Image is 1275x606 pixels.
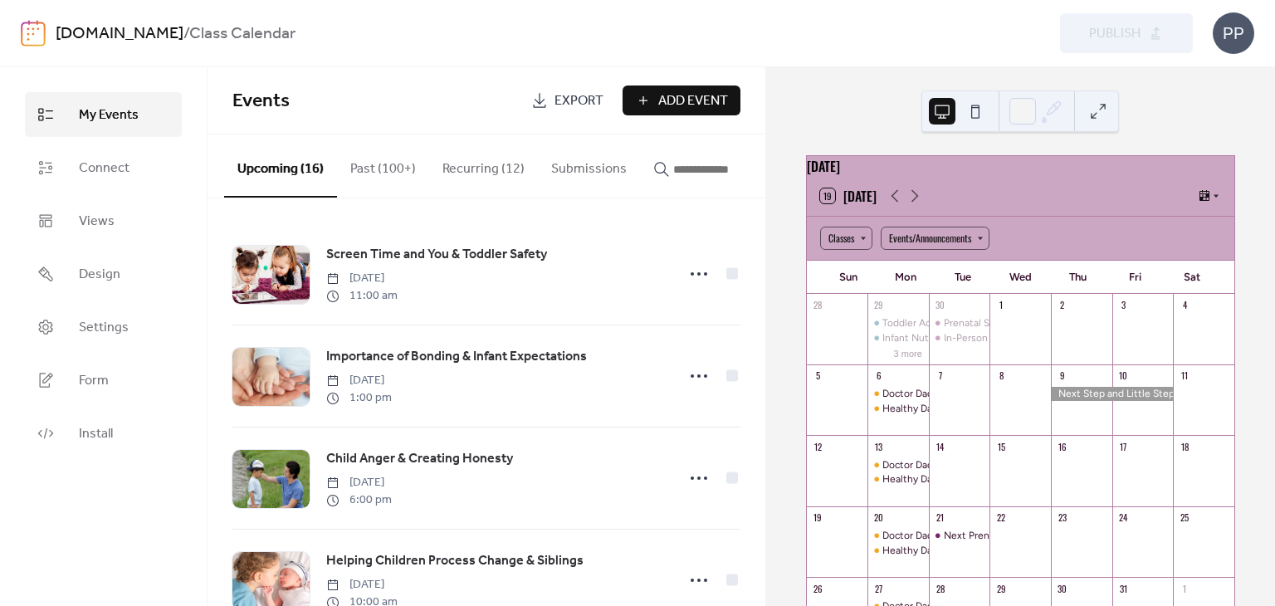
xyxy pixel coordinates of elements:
div: 18 [1178,440,1190,452]
div: 7 [934,369,946,382]
a: Screen Time and You & Toddler Safety [326,244,547,266]
b: Class Calendar [189,18,296,50]
div: Healthy Dad - Spiritual Series [882,402,1015,416]
div: 17 [1117,440,1130,452]
span: Form [79,371,109,391]
div: 22 [994,511,1007,524]
div: 13 [872,440,885,452]
span: 1:00 pm [326,389,392,407]
div: 21 [934,511,946,524]
div: 31 [1117,582,1130,594]
div: Next Step and Little Steps Closed [1051,387,1173,401]
div: 5 [812,369,824,382]
div: 30 [934,299,946,311]
div: Mon [877,261,935,294]
div: 30 [1056,582,1068,594]
div: Toddler Accidents & Your Financial Future [882,316,1072,330]
div: 3 [1117,299,1130,311]
div: 16 [1056,440,1068,452]
span: Screen Time and You & Toddler Safety [326,245,547,265]
a: Settings [25,305,182,349]
div: 4 [1178,299,1190,311]
span: Helping Children Process Change & Siblings [326,551,584,571]
div: Prenatal Series [929,316,990,330]
div: Next Prenatal Series Start Date [929,529,990,543]
div: Healthy Dad - Spiritual Series [867,402,929,416]
div: 1 [994,299,1007,311]
a: Export [519,86,616,115]
div: 14 [934,440,946,452]
span: 6:00 pm [326,491,392,509]
b: / [183,18,189,50]
span: [DATE] [326,474,392,491]
div: Doctor Dad - Spiritual Series [867,529,929,543]
button: Recurring (12) [429,134,538,196]
div: 27 [872,582,885,594]
a: Importance of Bonding & Infant Expectations [326,346,587,368]
a: My Events [25,92,182,137]
div: 15 [994,440,1007,452]
div: Healthy Dad - Spiritual Series [882,472,1015,486]
div: Doctor Dad - Spiritual Series [867,387,929,401]
span: Design [79,265,120,285]
span: Export [554,91,603,111]
a: Install [25,411,182,456]
span: Views [79,212,115,232]
span: My Events [79,105,139,125]
div: 29 [994,582,1007,594]
span: [DATE] [326,576,398,594]
div: In-Person Prenatal Series [929,331,990,345]
button: Add Event [623,86,740,115]
div: 9 [1056,369,1068,382]
div: 24 [1117,511,1130,524]
a: [DOMAIN_NAME] [56,18,183,50]
div: 8 [994,369,1007,382]
div: 25 [1178,511,1190,524]
span: [DATE] [326,372,392,389]
span: Install [79,424,113,444]
div: 28 [934,582,946,594]
div: Wed [992,261,1049,294]
div: Next Prenatal Series Start Date [944,529,1086,543]
div: Fri [1106,261,1164,294]
div: Doctor Dad - Spiritual Series [882,529,1010,543]
div: [DATE] [807,156,1234,176]
span: Child Anger & Creating Honesty [326,449,513,469]
div: Thu [1049,261,1106,294]
div: 28 [812,299,824,311]
span: 11:00 am [326,287,398,305]
div: 23 [1056,511,1068,524]
div: Prenatal Series [944,316,1012,330]
div: Sun [820,261,877,294]
button: Upcoming (16) [224,134,337,198]
img: logo [21,20,46,46]
button: 19[DATE] [814,184,882,208]
div: 11 [1178,369,1190,382]
div: Sat [1164,261,1221,294]
a: Views [25,198,182,243]
div: Infant Nutrition & Budget 101 [867,331,929,345]
a: Design [25,252,182,296]
div: 29 [872,299,885,311]
div: Doctor Dad - Spiritual Series [882,458,1010,472]
div: Tue [935,261,992,294]
span: Events [232,83,290,120]
div: Doctor Dad - Spiritual Series [882,387,1010,401]
button: 3 more [887,345,929,359]
div: Healthy Dad - Spiritual Series [882,544,1015,558]
span: Connect [79,159,129,178]
a: Form [25,358,182,403]
div: 26 [812,582,824,594]
div: 10 [1117,369,1130,382]
div: PP [1213,12,1254,54]
div: 6 [872,369,885,382]
a: Child Anger & Creating Honesty [326,448,513,470]
span: Importance of Bonding & Infant Expectations [326,347,587,367]
div: In-Person Prenatal Series [944,331,1058,345]
div: 2 [1056,299,1068,311]
div: 19 [812,511,824,524]
span: Settings [79,318,129,338]
span: [DATE] [326,270,398,287]
div: Infant Nutrition & Budget 101 [882,331,1015,345]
